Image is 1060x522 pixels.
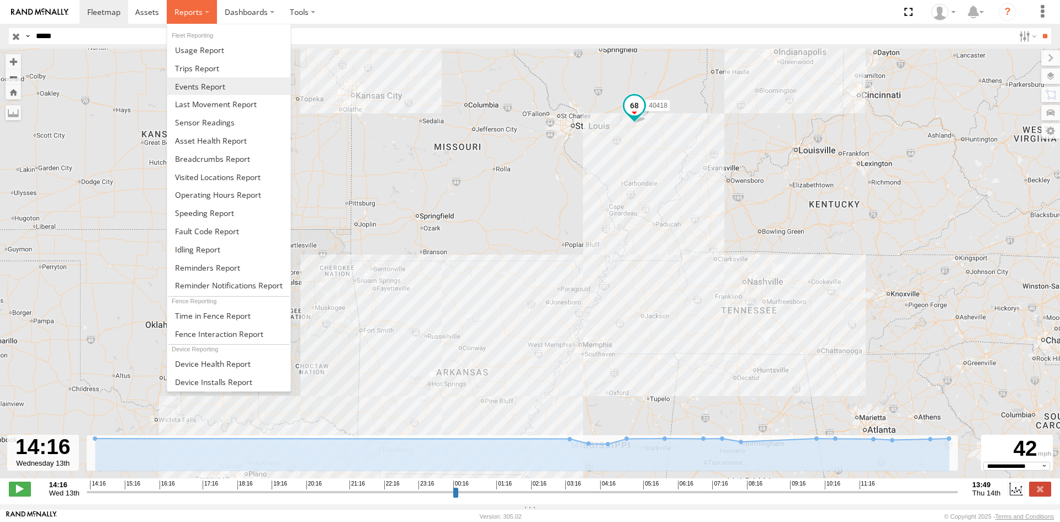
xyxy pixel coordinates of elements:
a: Fault Code Report [167,222,290,240]
label: Map Settings [1041,123,1060,139]
a: Asset Operating Hours Report [167,186,290,204]
span: 00:16 [453,481,469,489]
span: 16:16 [160,481,175,489]
a: Full Events Report [167,77,290,96]
label: Play/Stop [9,482,31,496]
a: Reminders Report [167,259,290,277]
span: 03:16 [565,481,581,489]
img: rand-logo.svg [11,8,68,16]
label: Search Query [23,28,32,44]
a: Terms and Conditions [995,513,1054,520]
a: Idling Report [167,240,290,259]
span: 06:16 [678,481,693,489]
span: Wed 13th Aug 2025 [49,489,79,497]
strong: 14:16 [49,481,79,489]
a: Fleet Speed Report [167,204,290,222]
a: Asset Health Report [167,131,290,150]
a: Time in Fences Report [167,307,290,325]
span: 11:16 [860,481,875,489]
div: Carlos Ortiz [928,4,960,20]
span: 09:16 [790,481,805,489]
span: 21:16 [349,481,365,489]
span: 18:16 [237,481,253,489]
strong: 13:49 [972,481,1000,489]
span: 19:16 [272,481,287,489]
a: Trips Report [167,59,290,77]
span: 02:16 [531,481,547,489]
span: 22:16 [384,481,400,489]
a: Breadcrumbs Report [167,150,290,168]
a: Sensor Readings [167,113,290,131]
label: Close [1029,482,1051,496]
button: Zoom in [6,54,21,69]
a: Service Reminder Notifications Report [167,277,290,295]
span: 23:16 [418,481,434,489]
span: 01:16 [496,481,512,489]
button: Zoom Home [6,85,21,99]
div: 42 [983,436,1051,462]
div: © Copyright 2025 - [944,513,1054,520]
a: Fence Interaction Report [167,325,290,343]
span: 05:16 [643,481,659,489]
span: 20:16 [306,481,322,489]
span: 40418 [649,102,667,109]
span: 17:16 [203,481,218,489]
a: Usage Report [167,41,290,59]
button: Zoom out [6,69,21,85]
i: ? [999,3,1016,21]
span: 14:16 [90,481,105,489]
a: Device Installs Report [167,373,290,391]
a: Visited Locations Report [167,168,290,186]
span: 07:16 [712,481,728,489]
a: Device Health Report [167,355,290,373]
div: Version: 305.02 [480,513,522,520]
span: Thu 14th Aug 2025 [972,489,1000,497]
span: 10:16 [825,481,840,489]
span: 08:16 [747,481,762,489]
a: Last Movement Report [167,95,290,113]
span: 04:16 [600,481,616,489]
a: Visit our Website [6,511,57,522]
span: 15:16 [125,481,140,489]
label: Measure [6,105,21,120]
label: Search Filter Options [1015,28,1038,44]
